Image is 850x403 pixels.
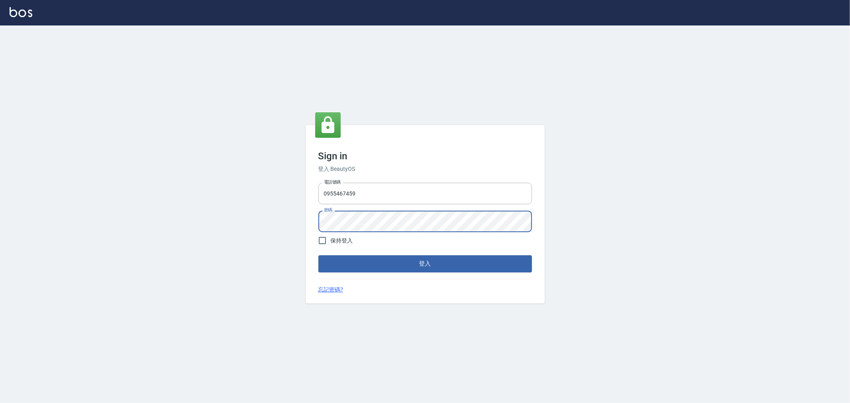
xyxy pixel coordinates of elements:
[318,255,532,272] button: 登入
[10,7,32,17] img: Logo
[324,207,332,213] label: 密碼
[318,286,344,294] a: 忘記密碼?
[331,237,353,245] span: 保持登入
[318,151,532,162] h3: Sign in
[318,165,532,173] h6: 登入 BeautyOS
[324,179,341,185] label: 電話號碼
